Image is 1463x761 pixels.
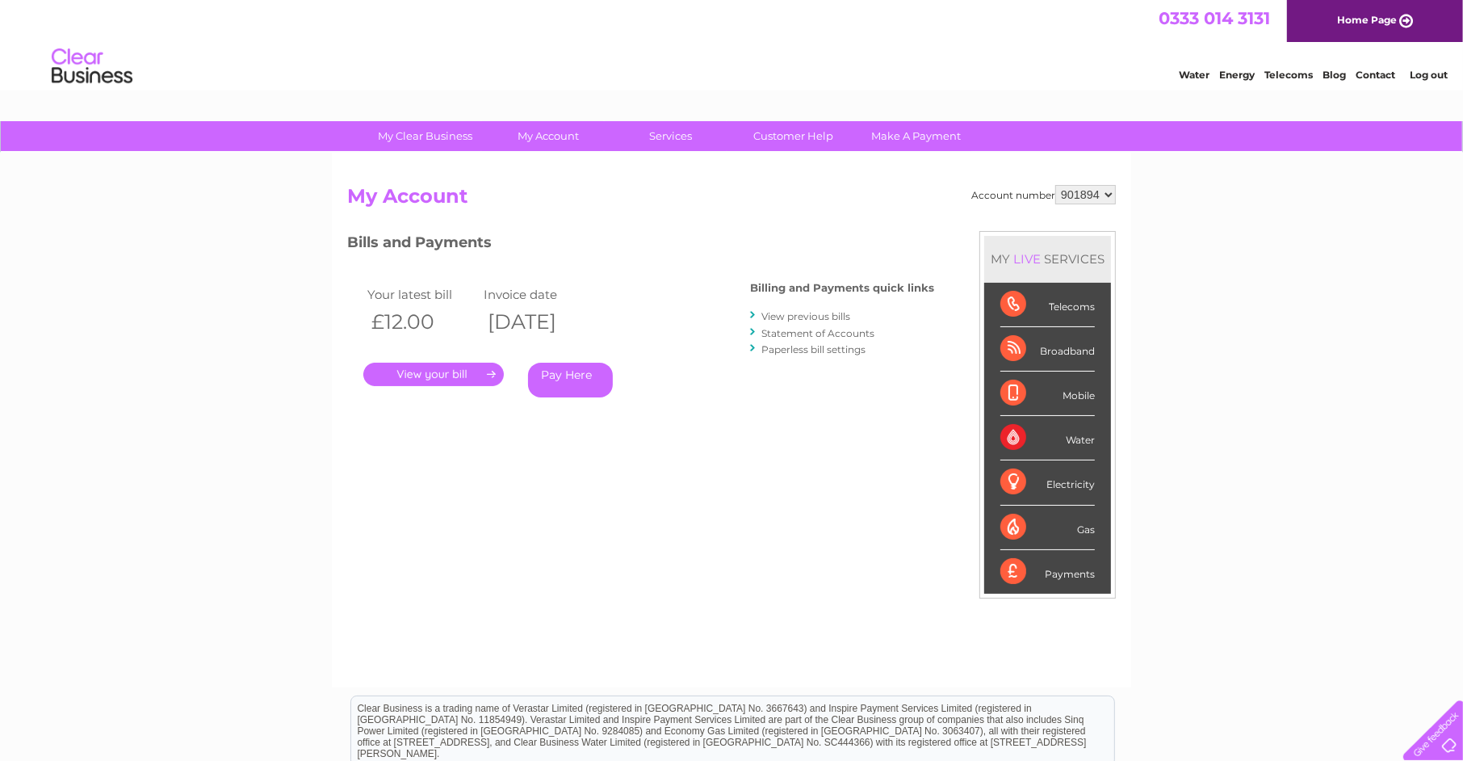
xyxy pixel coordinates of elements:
[971,185,1116,204] div: Account number
[363,284,480,305] td: Your latest bill
[1323,69,1346,81] a: Blog
[1410,69,1448,81] a: Log out
[605,121,738,151] a: Services
[1159,8,1270,28] a: 0333 014 3131
[363,305,480,338] th: £12.00
[347,231,934,259] h3: Bills and Payments
[482,121,615,151] a: My Account
[347,185,1116,216] h2: My Account
[761,310,850,322] a: View previous bills
[1000,550,1095,594] div: Payments
[850,121,983,151] a: Make A Payment
[1179,69,1209,81] a: Water
[727,121,861,151] a: Customer Help
[1010,251,1044,267] div: LIVE
[761,343,866,355] a: Paperless bill settings
[528,363,613,397] a: Pay Here
[1000,327,1095,372] div: Broadband
[359,121,493,151] a: My Clear Business
[1000,506,1095,550] div: Gas
[1219,69,1255,81] a: Energy
[1000,460,1095,505] div: Electricity
[51,42,133,91] img: logo.png
[1000,416,1095,460] div: Water
[480,284,596,305] td: Invoice date
[1000,372,1095,416] div: Mobile
[1000,283,1095,327] div: Telecoms
[480,305,596,338] th: [DATE]
[1356,69,1395,81] a: Contact
[750,282,934,294] h4: Billing and Payments quick links
[363,363,504,386] a: .
[761,327,874,339] a: Statement of Accounts
[1264,69,1313,81] a: Telecoms
[351,9,1114,78] div: Clear Business is a trading name of Verastar Limited (registered in [GEOGRAPHIC_DATA] No. 3667643...
[984,236,1111,282] div: MY SERVICES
